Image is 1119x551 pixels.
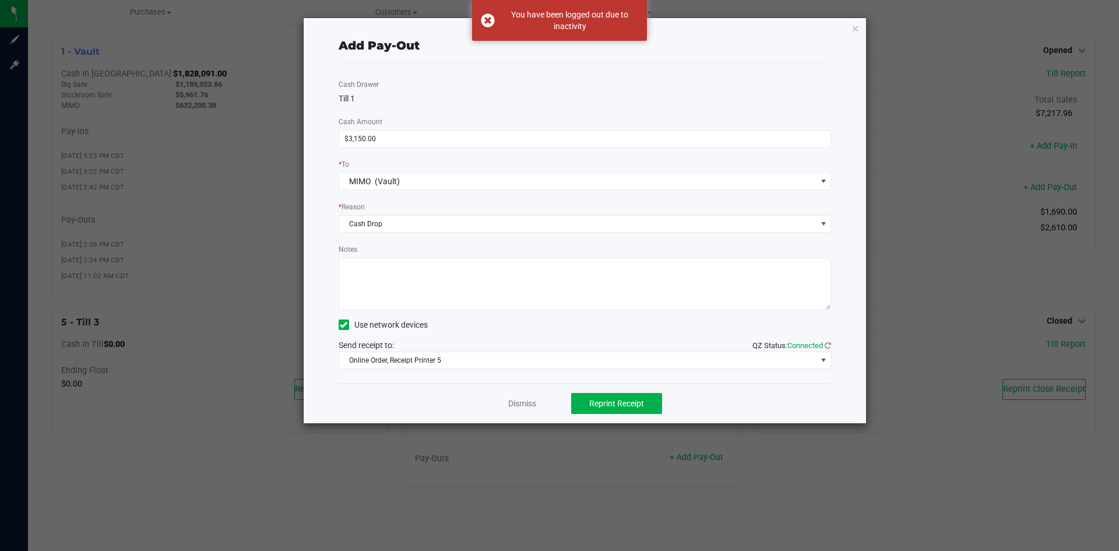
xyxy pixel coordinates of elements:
[339,352,817,368] span: Online Order, Receipt Printer 5
[501,9,638,32] div: You have been logged out due to inactivity
[752,341,831,350] span: QZ Status:
[589,399,644,408] span: Reprint Receipt
[339,319,428,331] label: Use network devices
[339,159,349,170] label: To
[339,216,817,232] span: Cash Drop
[349,177,371,186] span: MIMO
[339,341,394,350] span: Send receipt to:
[339,93,832,105] div: Till 1
[339,79,379,90] label: Cash Drawer
[339,244,357,255] label: Notes
[339,118,382,126] span: Cash Amount
[339,37,420,54] div: Add Pay-Out
[375,177,400,186] span: (Vault)
[339,202,365,212] label: Reason
[787,341,823,350] span: Connected
[508,398,536,410] a: Dismiss
[571,393,662,414] button: Reprint Receipt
